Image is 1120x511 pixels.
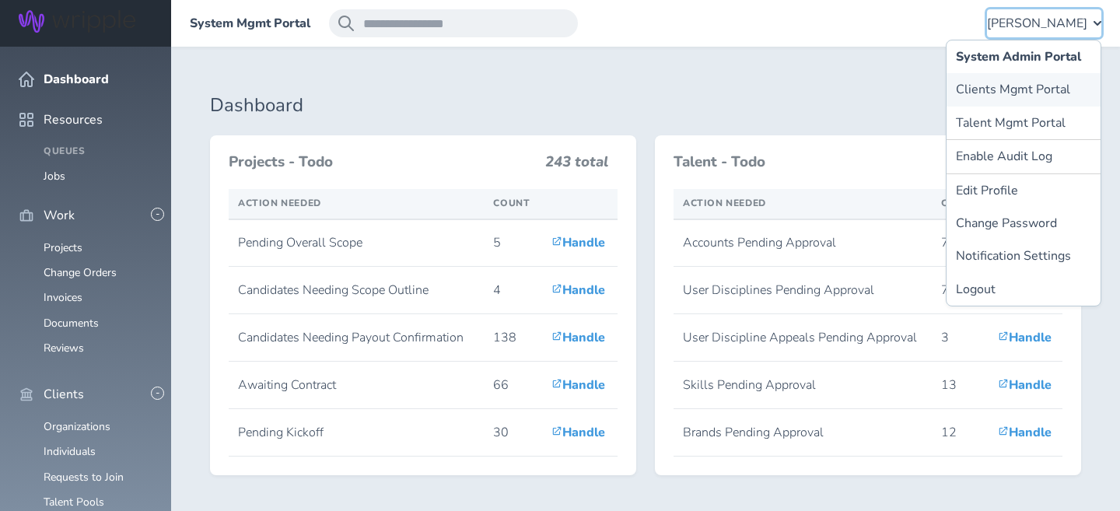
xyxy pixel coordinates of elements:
td: 4 [484,267,541,314]
a: Talent Mgmt Portal [947,107,1101,139]
td: 12 [932,409,989,457]
a: Documents [44,316,99,331]
a: Handle [998,329,1052,346]
span: Dashboard [44,72,109,86]
td: 3 [932,314,989,362]
span: Action Needed [683,197,766,209]
span: Action Needed [238,197,321,209]
a: Edit Profile [947,174,1101,207]
td: Candidates Needing Payout Confirmation [229,314,484,362]
a: Handle [551,329,605,346]
button: [PERSON_NAME] [987,9,1101,37]
span: Resources [44,113,103,127]
a: Notification Settings [947,240,1101,272]
a: Requests to Join [44,470,124,485]
h3: Projects - Todo [229,154,536,171]
td: 138 [484,314,541,362]
h4: Queues [44,146,152,157]
td: 7633 [932,267,989,314]
td: 13 [932,362,989,409]
a: Reviews [44,341,84,355]
span: Work [44,208,75,222]
td: 66 [484,362,541,409]
td: Pending Overall Scope [229,219,484,267]
a: Change Orders [44,265,117,280]
a: Talent Pools [44,495,104,509]
a: Individuals [44,444,96,459]
a: Handle [998,376,1052,394]
td: User Disciplines Pending Approval [674,267,932,314]
a: Handle [551,376,605,394]
h1: Dashboard [210,95,1081,117]
td: Brands Pending Approval [674,409,932,457]
a: Organizations [44,419,110,434]
a: Invoices [44,290,82,305]
a: Handle [551,234,605,251]
a: Handle [551,282,605,299]
td: Accounts Pending Approval [674,219,932,267]
td: Pending Kickoff [229,409,484,457]
span: [PERSON_NAME] [987,16,1087,30]
td: 765 [932,219,989,267]
td: 5 [484,219,541,267]
a: System Mgmt Portal [190,16,310,30]
a: Handle [551,424,605,441]
td: Skills Pending Approval [674,362,932,409]
span: Clients [44,387,84,401]
button: Enable Audit Log [947,140,1101,173]
img: Wripple [19,10,135,33]
a: Jobs [44,169,65,184]
a: Logout [947,273,1101,306]
h3: 243 total [545,154,608,177]
span: Count [941,197,978,209]
a: Clients Mgmt Portal [947,73,1101,106]
a: Handle [998,424,1052,441]
td: Awaiting Contract [229,362,484,409]
a: Change Password [947,207,1101,240]
span: Count [493,197,530,209]
td: User Discipline Appeals Pending Approval [674,314,932,362]
td: 30 [484,409,541,457]
a: Projects [44,240,82,255]
td: Candidates Needing Scope Outline [229,267,484,314]
button: - [151,208,164,221]
h3: Talent - Todo [674,154,972,171]
a: System Admin Portal [947,40,1101,73]
button: - [151,387,164,400]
